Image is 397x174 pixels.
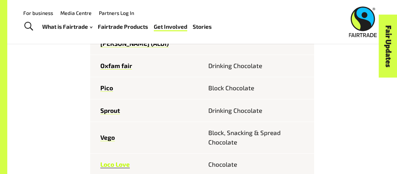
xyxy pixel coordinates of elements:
a: Toggle Search [20,17,37,36]
a: Stories [193,21,212,32]
td: Block, Snacking & Spread Chocolate [202,122,314,153]
td: Drinking Chocolate [202,55,314,77]
a: Sprout [100,107,120,114]
td: Block Chocolate [202,77,314,99]
a: Vego [100,134,115,141]
a: Oxfam fair [100,62,132,70]
a: Loco Love [100,161,130,168]
a: Get Involved [154,21,187,32]
a: [PERSON_NAME] [PERSON_NAME] (ALDI) [100,30,169,47]
a: Fairtrade Products [98,21,148,32]
td: Drinking Chocolate [202,99,314,122]
a: What is Fairtrade [42,21,92,32]
a: For business [23,10,53,16]
a: Media Centre [60,10,92,16]
a: Pico [100,84,113,92]
img: Fairtrade Australia New Zealand logo [349,7,377,37]
a: Partners Log In [99,10,134,16]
